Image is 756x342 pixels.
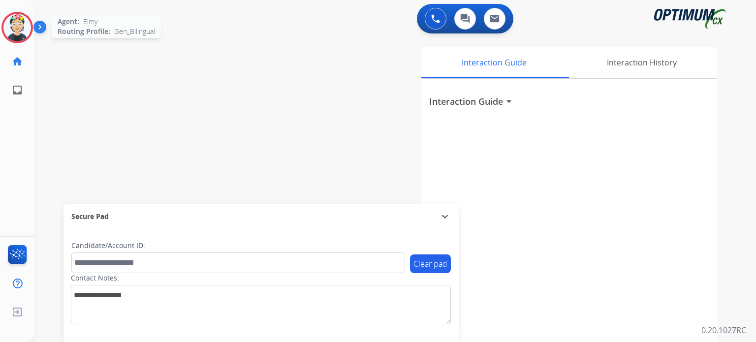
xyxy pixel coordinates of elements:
span: Routing Profile: [58,27,110,36]
mat-icon: expand_more [439,211,451,222]
mat-icon: home [11,56,23,67]
h3: Interaction Guide [429,94,503,108]
mat-icon: inbox [11,84,23,96]
span: Agent: [58,17,79,27]
span: Secure Pad [71,212,109,221]
mat-icon: arrow_drop_down [503,95,515,107]
span: Gen_Bilingual [114,27,155,36]
div: Interaction Guide [421,47,567,78]
label: Contact Notes: [71,273,119,283]
button: Clear pad [410,254,451,273]
label: Candidate/Account ID: [71,241,145,250]
div: Interaction History [567,47,717,78]
span: Eimy [83,17,97,27]
p: 0.20.1027RC [701,324,746,336]
img: avatar [3,14,31,41]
